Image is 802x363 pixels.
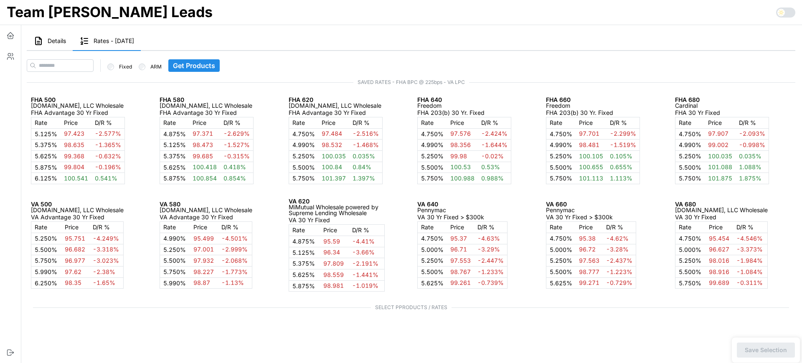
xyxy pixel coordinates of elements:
span: -2.38% [93,268,115,275]
span: 5.750 [421,175,438,182]
span: -4.63% [477,235,500,242]
td: D/R % [349,225,384,236]
td: Rate [160,117,190,128]
td: % [289,173,318,184]
span: 0.84% [353,163,371,170]
td: Rate [289,117,318,128]
td: Price [705,117,736,128]
span: 97.484 [322,130,342,137]
td: % [31,128,61,140]
td: % [418,267,447,278]
span: 5.250 [550,152,566,160]
td: Rate [675,117,705,128]
span: 0.035% [739,152,761,160]
td: % [418,173,447,184]
span: 0.988% [481,175,504,182]
span: 5.250 [35,235,51,242]
span: 5.250 [421,257,438,264]
span: 101.875 [708,175,732,182]
span: 96.682 [65,246,85,253]
span: 0.105% [610,152,632,160]
p: Pennymac [417,207,508,213]
span: -1.527% [223,141,250,148]
span: -3.318% [93,246,119,253]
td: % [675,128,705,140]
span: -4.62% [606,235,629,242]
p: [DOMAIN_NAME], LLC Wholesale [160,103,254,109]
span: 100.541 [64,175,88,182]
span: 98.767 [450,268,471,275]
span: -2.299% [610,130,636,137]
span: 100.035 [708,152,732,160]
span: 100.53 [450,163,471,170]
span: 4.875 [163,130,180,137]
span: 97.907 [708,130,728,137]
span: -2.424% [481,130,508,137]
td: % [675,140,705,151]
td: Price [61,117,91,128]
span: 5.250 [679,257,695,264]
span: -4.41% [352,238,375,245]
td: D/R % [603,222,636,233]
p: [DOMAIN_NAME], LLC Wholesale [160,207,252,213]
span: 5.625 [35,152,51,160]
p: FHA 620 [289,97,383,103]
span: -3.66% [352,249,375,256]
span: 5.750 [163,268,180,275]
span: 5.500 [35,246,51,253]
span: 95.751 [65,235,85,242]
span: 5.500 [163,257,180,264]
td: % [160,173,190,184]
span: 96.627 [709,246,729,253]
span: 95.59 [323,238,340,245]
span: 100.988 [450,175,475,182]
span: 97.423 [64,130,84,137]
td: Rate [31,117,61,128]
td: % [160,255,190,267]
span: 95.499 [193,235,214,242]
span: 100.84 [322,163,342,170]
span: 95.454 [709,235,729,242]
span: 98.635 [64,141,84,148]
span: -4.546% [736,235,763,242]
p: MiMutual Wholesale powered by Supreme Lending Wholesale [289,204,385,216]
td: Price [189,117,220,128]
p: VA 500 [31,201,124,207]
td: % [418,128,447,140]
td: Rate [160,222,190,233]
span: 5.125 [163,141,180,148]
p: VA 580 [160,201,252,207]
td: % [160,140,190,151]
span: 4.990 [679,141,695,148]
td: % [160,233,190,244]
td: % [31,140,61,151]
span: 95.37 [450,235,467,242]
span: 5.500 [550,164,566,171]
span: -0.998% [739,141,765,148]
td: % [289,140,318,151]
span: -0.196% [95,163,121,170]
td: % [546,150,576,162]
span: 5.000 [679,246,695,253]
td: % [289,150,318,162]
td: % [418,244,447,255]
span: 5.500 [421,268,438,275]
span: 5.375 [292,260,309,267]
span: -1.084% [736,268,763,275]
td: % [289,258,320,269]
span: 98.227 [193,268,214,275]
span: 97.563 [579,257,599,264]
span: -1.984% [736,257,763,264]
td: % [160,244,190,255]
span: 5.990 [35,268,51,275]
p: [DOMAIN_NAME], LLC Wholesale [289,103,383,109]
p: VA 680 [675,201,768,207]
td: D/R % [478,117,511,128]
p: VA Advantage 30 Yr Fixed [160,213,252,221]
span: 1.088% [739,163,761,170]
span: -1.223% [606,268,632,275]
span: 97.932 [193,257,214,264]
span: 98.016 [709,257,729,264]
td: Rate [31,222,61,233]
td: % [31,244,61,255]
